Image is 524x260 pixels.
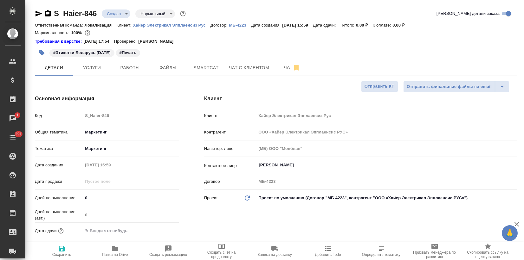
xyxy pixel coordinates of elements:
button: Нормальный [139,11,167,16]
input: ✎ Введи что-нибудь [83,193,178,202]
button: Папка на Drive [88,242,142,260]
p: Маржинальность: [35,30,71,35]
input: Пустое поле [83,160,138,170]
p: К оплате: [373,23,393,28]
p: [DATE] 17:54 [83,38,114,45]
span: Папка на Drive [102,252,128,257]
p: [PERSON_NAME] [138,38,178,45]
p: Дата продажи [35,178,83,185]
span: 291 [11,131,26,137]
span: 🙏 [504,226,515,240]
input: ✎ Введи что-нибудь [83,226,138,235]
button: Призвать менеджера по развитию [408,242,461,260]
p: Хайер Электрикал Эпплаенсиз Рус [133,23,210,28]
span: Скопировать ссылку на оценку заказа [465,250,511,259]
p: #Печать [120,50,136,56]
button: Определить тематику [355,242,408,260]
h4: Клиент [204,95,517,102]
p: Дата создания: [251,23,282,28]
p: Клиент [204,113,256,119]
a: Хайер Электрикал Эпплаенсиз Рус [133,22,210,28]
p: Проект [204,195,218,201]
span: Призвать менеджера по развитию [412,250,457,259]
button: Добавить Todo [301,242,355,260]
div: Маркетинг [83,143,178,154]
p: Дней на выполнение (авт.) [35,209,83,221]
p: 100% [71,30,83,35]
div: Маркетинг [83,127,178,138]
button: Если добавить услуги и заполнить их объемом, то дата рассчитается автоматически [57,227,65,235]
span: Услуги [77,64,107,72]
span: Отправить КП [365,83,395,90]
button: Создан [105,11,123,16]
p: Ответственная команда: [35,23,85,28]
a: 1 [2,110,24,126]
div: Создан [102,9,130,18]
a: МБ-4223 [229,22,251,28]
p: МБ-4223 [229,23,251,28]
input: Пустое поле [256,177,517,186]
button: Скопировать ссылку на оценку заказа [461,242,514,260]
h4: Основная информация [35,95,179,102]
a: S_Haier-846 [54,9,97,18]
p: Общая тематика [35,129,83,135]
input: Пустое поле [83,177,138,186]
button: Заявка на доставку [248,242,301,260]
span: Заявка на доставку [257,252,292,257]
input: Пустое поле [256,144,517,153]
button: 🙏 [502,225,518,241]
span: Создать рекламацию [149,252,187,257]
input: Пустое поле [83,210,178,220]
input: Пустое поле [83,111,178,120]
p: Контрагент [204,129,256,135]
p: Итого: [342,23,356,28]
input: Пустое поле [256,111,517,120]
p: 0,00 ₽ [356,23,373,28]
button: Скопировать ссылку для ЯМессенджера [35,10,42,17]
input: Пустое поле [256,127,517,137]
span: Чат с клиентом [229,64,269,72]
a: 291 [2,129,24,145]
p: Дата сдачи: [313,23,337,28]
button: Open [514,164,515,166]
p: 0,00 ₽ [392,23,409,28]
p: Договор: [210,23,229,28]
p: Клиент: [116,23,133,28]
a: Требования к верстке: [35,38,83,45]
span: Чат [277,64,307,71]
p: Дней на выполнение [35,195,83,201]
span: Детали [39,64,69,72]
p: Договор [204,178,256,185]
p: Дата сдачи [35,228,57,234]
div: Нажми, чтобы открыть папку с инструкцией [35,38,83,45]
span: Smartcat [191,64,221,72]
button: Доп статусы указывают на важность/срочность заказа [179,9,187,18]
span: Сохранить [52,252,71,257]
span: Работы [115,64,145,72]
span: Файлы [153,64,183,72]
span: Добавить Todo [315,252,341,257]
button: Сохранить [35,242,88,260]
p: [DATE] 15:59 [282,23,313,28]
span: Создать счет на предоплату [199,250,244,259]
button: Добавить тэг [35,46,49,60]
button: 0 [83,29,92,37]
span: Отправить финальные файлы на email [407,83,492,90]
p: Проверено: [114,38,139,45]
div: Проект по умолчанию (Договор "МБ-4223", контрагент "ООО «Хайер Электрикал Эпплаенсис РУС»") [256,193,517,203]
span: 1 [12,112,22,118]
div: Создан [135,9,175,18]
button: Отправить КП [361,81,398,92]
p: Локализация [85,23,117,28]
p: Тематика [35,145,83,152]
p: #Этикетки Беларусь [DATE] [53,50,111,56]
span: [PERSON_NAME] детали заказа [437,10,500,17]
p: Контактное лицо [204,163,256,169]
button: Создать счет на предоплату [195,242,248,260]
button: Создать рекламацию [142,242,195,260]
button: Отправить финальные файлы на email [403,81,495,92]
button: Скопировать ссылку [44,10,52,17]
span: Определить тематику [362,252,400,257]
p: Код [35,113,83,119]
p: Дата создания [35,162,83,168]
